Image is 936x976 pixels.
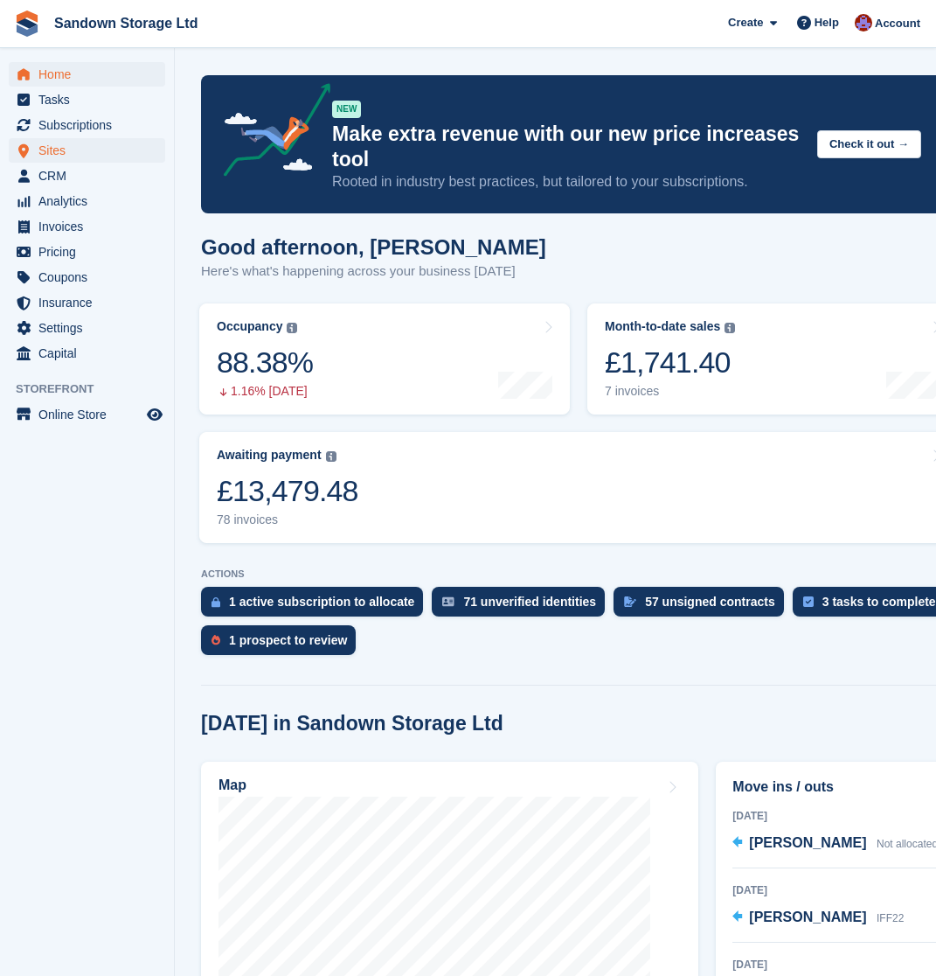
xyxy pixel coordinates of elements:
img: prospect-51fa495bee0391a8d652442698ab0144808aea92771e9ea1ae160a38d050c398.svg [211,635,220,645]
span: [PERSON_NAME] [749,835,866,850]
a: [PERSON_NAME] IFF22 [732,907,904,930]
div: 3 tasks to complete [822,595,936,609]
div: 1 active subscription to allocate [229,595,414,609]
a: menu [9,113,165,137]
span: Create [728,14,763,31]
a: menu [9,240,165,264]
a: menu [9,341,165,366]
span: IFF22 [877,912,904,924]
span: CRM [38,164,143,188]
a: 1 active subscription to allocate [201,587,432,625]
p: Here's what's happening across your business [DATE] [201,261,546,282]
span: Help [815,14,839,31]
button: Check it out → [817,130,921,159]
a: menu [9,290,165,315]
div: 71 unverified identities [463,595,596,609]
span: Capital [38,341,143,366]
p: Rooted in industry best practices, but tailored to your subscriptions. [332,172,803,192]
span: [PERSON_NAME] [749,910,866,924]
img: price-adjustments-announcement-icon-8257ccfd72463d97f412b2fc003d46551f7dbcb40ab6d574587a9cd5c0d94... [209,83,331,183]
a: menu [9,316,165,340]
p: Make extra revenue with our new price increases tool [332,122,803,172]
a: menu [9,402,165,427]
a: 57 unsigned contracts [614,587,793,625]
span: Invoices [38,214,143,239]
img: Chloe Lovelock-Brown [855,14,872,31]
span: Subscriptions [38,113,143,137]
img: active_subscription_to_allocate_icon-d502201f5373d7db506a760aba3b589e785aa758c864c3986d89f69b8ff3... [211,596,220,608]
div: £1,741.40 [605,345,735,380]
div: NEW [332,101,361,118]
span: Insurance [38,290,143,315]
a: menu [9,189,165,213]
span: Sites [38,138,143,163]
span: Home [38,62,143,87]
div: 78 invoices [217,512,358,527]
span: Pricing [38,240,143,264]
span: Account [875,15,920,32]
span: Online Store [38,402,143,427]
img: stora-icon-8386f47178a22dfd0bd8f6a31ec36ba5ce8667c1dd55bd0f319d3a0aa187defe.svg [14,10,40,37]
a: 71 unverified identities [432,587,614,625]
div: Awaiting payment [217,448,322,463]
img: icon-info-grey-7440780725fd019a000dd9b08b2336e03edf1995a4989e88bcd33f0948082b44.svg [287,323,297,333]
a: menu [9,87,165,112]
div: 88.38% [217,345,313,380]
span: Settings [38,316,143,340]
span: Tasks [38,87,143,112]
a: 1 prospect to review [201,625,364,664]
span: Storefront [16,380,174,398]
h1: Good afternoon, [PERSON_NAME] [201,235,546,259]
div: 1 prospect to review [229,633,347,647]
img: icon-info-grey-7440780725fd019a000dd9b08b2336e03edf1995a4989e88bcd33f0948082b44.svg [725,323,735,333]
div: £13,479.48 [217,473,358,509]
span: Analytics [38,189,143,213]
h2: Map [218,777,246,793]
a: menu [9,62,165,87]
div: Month-to-date sales [605,319,720,334]
img: contract_signature_icon-13c848040528278c33f63329250d36e43548de30e8caae1d1a13099fd9432cc5.svg [624,596,636,607]
a: menu [9,214,165,239]
img: task-75834270c22a3079a89374b754ae025e5fb1db73e45f91037f5363f120a921f8.svg [803,596,814,607]
img: verify_identity-adf6edd0f0f0b5bbfe63781bf79b02c33cf7c696d77639b501bdc392416b5a36.svg [442,596,454,607]
a: Sandown Storage Ltd [47,9,205,38]
h2: [DATE] in Sandown Storage Ltd [201,712,503,735]
a: Occupancy 88.38% 1.16% [DATE] [199,303,570,415]
a: menu [9,138,165,163]
div: 1.16% [DATE] [217,384,313,399]
div: 7 invoices [605,384,735,399]
span: Coupons [38,265,143,289]
a: menu [9,164,165,188]
a: Preview store [144,404,165,425]
div: Occupancy [217,319,282,334]
img: icon-info-grey-7440780725fd019a000dd9b08b2336e03edf1995a4989e88bcd33f0948082b44.svg [326,451,336,462]
div: 57 unsigned contracts [645,595,775,609]
a: menu [9,265,165,289]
